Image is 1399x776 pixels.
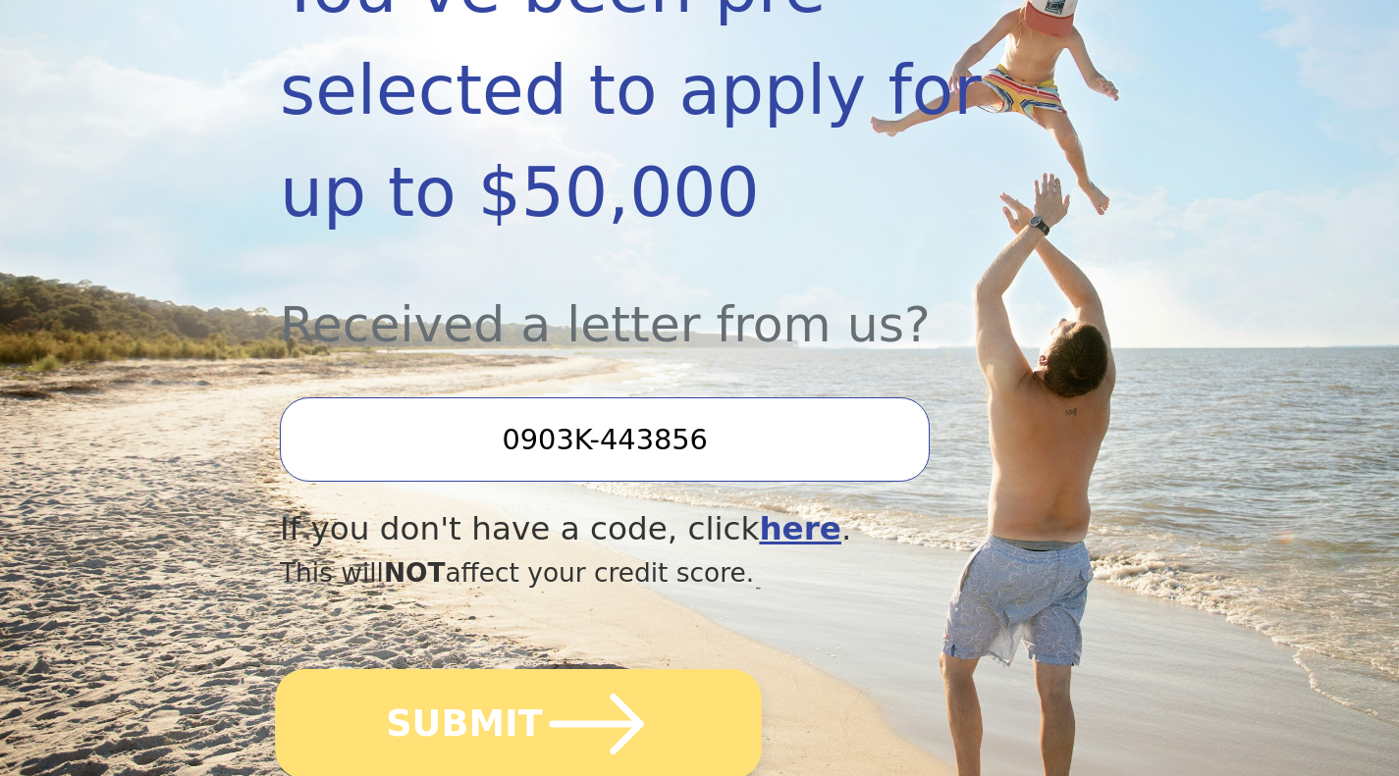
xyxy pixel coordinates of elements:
div: This will affect your credit score. [280,553,994,593]
div: Received a letter from us? [280,243,994,362]
span: NOT [384,557,446,588]
a: here [759,510,841,547]
div: If you don't have a code, click . [280,505,994,553]
input: Enter your Offer Code: [280,397,930,482]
